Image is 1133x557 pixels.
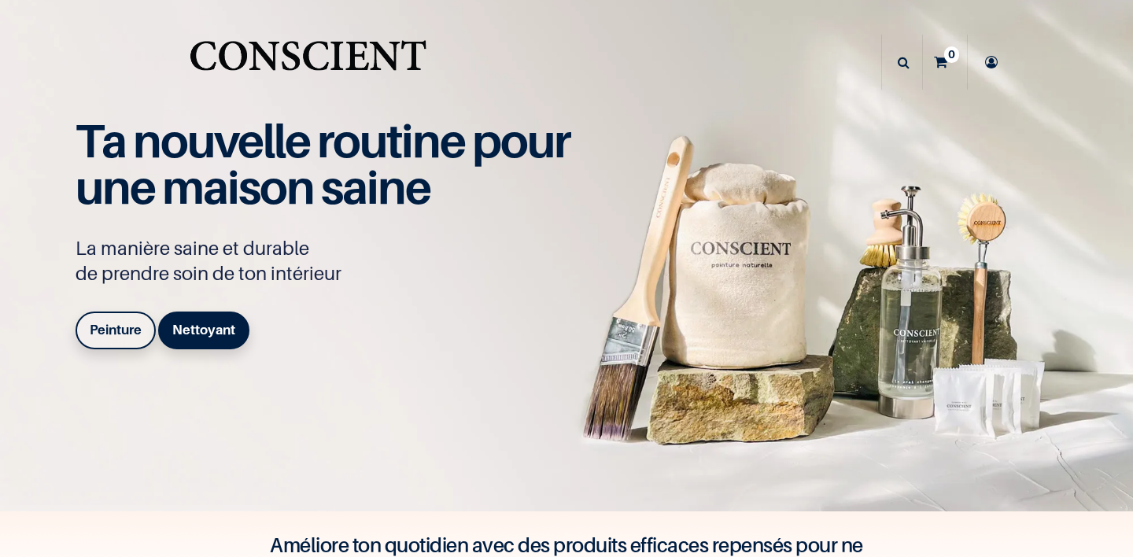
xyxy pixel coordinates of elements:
a: Logo of Conscient [186,31,430,94]
img: Conscient [186,31,430,94]
p: La manière saine et durable de prendre soin de ton intérieur [76,236,587,286]
sup: 0 [944,46,959,62]
span: Ta nouvelle routine pour une maison saine [76,113,570,215]
a: 0 [923,35,967,90]
a: Nettoyant [158,312,249,349]
a: Peinture [76,312,156,349]
b: Nettoyant [172,322,235,338]
b: Peinture [90,322,142,338]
